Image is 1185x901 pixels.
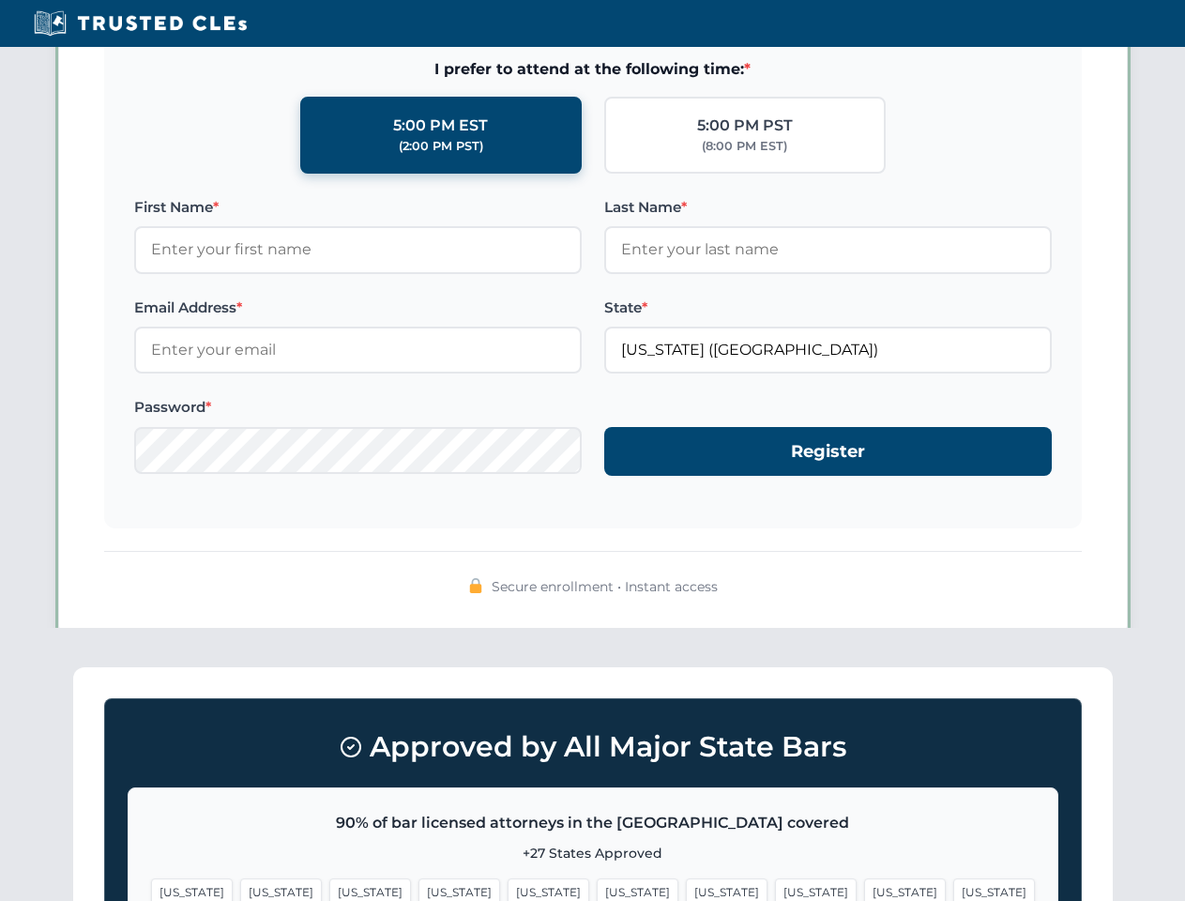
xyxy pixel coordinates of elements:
[604,327,1052,374] input: Missouri (MO)
[134,396,582,419] label: Password
[134,57,1052,82] span: I prefer to attend at the following time:
[134,297,582,319] label: Email Address
[134,327,582,374] input: Enter your email
[492,576,718,597] span: Secure enrollment • Instant access
[28,9,252,38] img: Trusted CLEs
[128,722,1058,772] h3: Approved by All Major State Bars
[134,226,582,273] input: Enter your first name
[604,427,1052,477] button: Register
[697,114,793,138] div: 5:00 PM PST
[702,137,787,156] div: (8:00 PM EST)
[151,843,1035,863] p: +27 States Approved
[151,811,1035,835] p: 90% of bar licensed attorneys in the [GEOGRAPHIC_DATA] covered
[393,114,488,138] div: 5:00 PM EST
[134,196,582,219] label: First Name
[468,578,483,593] img: 🔒
[604,226,1052,273] input: Enter your last name
[604,297,1052,319] label: State
[399,137,483,156] div: (2:00 PM PST)
[604,196,1052,219] label: Last Name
